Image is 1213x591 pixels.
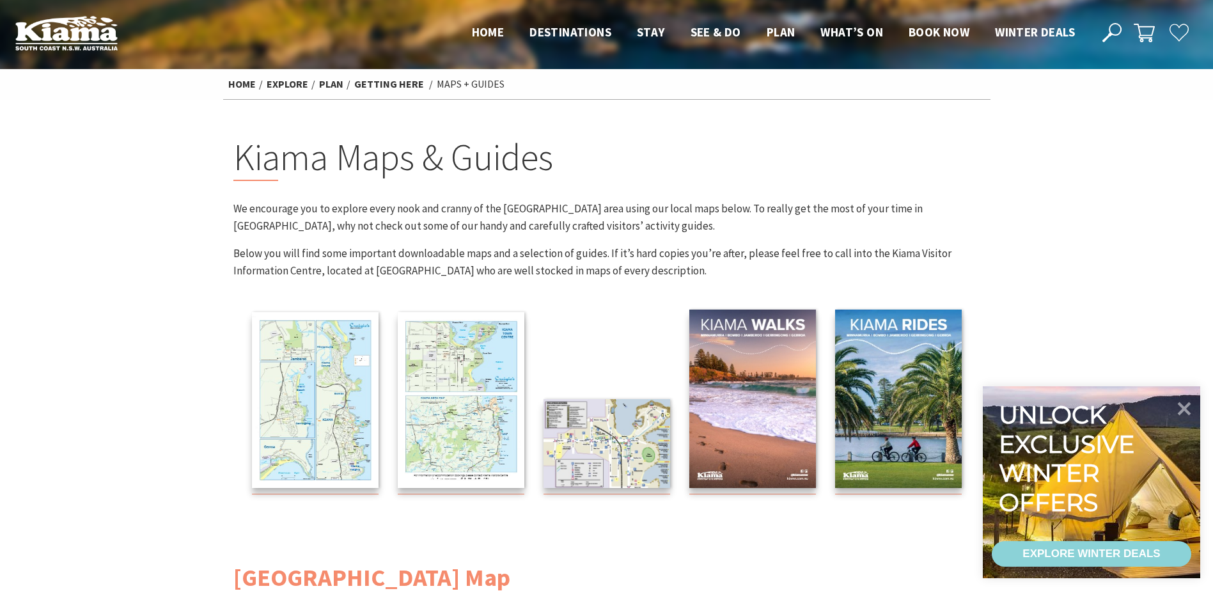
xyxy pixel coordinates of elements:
[252,312,379,494] a: Kiama Townships Map
[995,24,1075,40] span: Winter Deals
[999,400,1140,517] div: Unlock exclusive winter offers
[544,399,670,489] img: Kiama Mobility Map
[767,24,795,40] span: Plan
[820,24,883,40] span: What’s On
[689,310,816,494] a: Kiama Walks Guide
[319,77,343,91] a: Plan
[689,310,816,489] img: Kiama Walks Guide
[398,312,524,494] a: Kiama Regional Map
[909,24,969,40] span: Book now
[1022,541,1160,567] div: EXPLORE WINTER DEALS
[15,15,118,51] img: Kiama Logo
[233,245,980,280] p: Below you will find some important downloadable maps and a selection of guides. If it’s hard copi...
[228,77,256,91] a: Home
[398,312,524,488] img: Kiama Regional Map
[233,200,980,235] p: We encourage you to explore every nook and cranny of the [GEOGRAPHIC_DATA] area using our local m...
[267,77,308,91] a: Explore
[252,312,379,488] img: Kiama Townships Map
[459,22,1088,43] nav: Main Menu
[835,310,962,489] img: Kiama Cycling Guide
[354,77,424,91] a: Getting Here
[437,76,505,93] li: Maps + Guides
[835,310,962,494] a: Kiama Cycling Guide
[691,24,741,40] span: See & Do
[529,24,611,40] span: Destinations
[233,135,980,181] h2: Kiama Maps & Guides
[544,399,670,494] a: Kiama Mobility Map
[472,24,505,40] span: Home
[637,24,665,40] span: Stay
[992,541,1191,567] a: EXPLORE WINTER DEALS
